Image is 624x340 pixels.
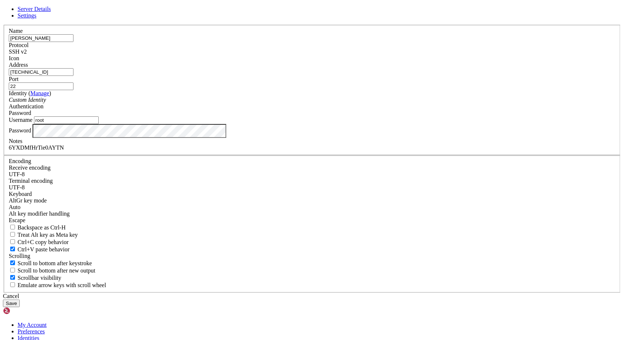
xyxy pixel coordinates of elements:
[10,275,15,280] input: Scrollbar visibility
[9,184,615,191] div: UTF-8
[9,204,615,210] div: Auto
[18,6,51,12] a: Server Details
[9,158,31,164] label: Encoding
[3,3,529,9] x-row: Welcome to Ubuntu 23.10 (GNU/Linux 6.5.0-44-generic x86_64)
[10,225,15,229] input: Backspace as Ctrl-H
[9,217,615,224] div: Escape
[3,28,529,34] x-row: * Support: [URL][DOMAIN_NAME]
[3,46,529,53] x-row: Successfully copied 10.2kB to n8n2_psiconegocios_com_br:/home/node/file.json
[3,22,529,28] x-row: * Management: [URL][DOMAIN_NAME]
[3,65,529,71] x-row: Memory usage: 87%
[10,247,15,251] input: Ctrl+V paste behavior
[10,268,15,273] input: Scroll to bottom after new output
[3,208,529,214] x-row: root@reprotelsrv1:~#
[3,170,529,177] x-row: 3 additional security updates can be applied with ESM Apps.
[3,71,529,77] x-row: Swap usage: 0%
[18,224,66,231] span: Backspace as Ctrl-H
[3,59,529,65] x-row: root@server1:~#
[18,246,69,252] span: Ctrl+V paste behavior
[3,90,529,96] x-row: IPv4 address for enp3s0: [TECHNICAL_ID]
[9,260,92,266] label: Whether to scroll to the bottom on any keystroke.
[18,239,69,245] span: Ctrl+C copy behavior
[3,139,529,146] x-row: Expanded Security Maintenance for Applications is not enabled.
[3,40,529,46] x-row: System information as of [DATE] 11:12:45 AM -03 2025
[9,127,31,134] label: Password
[3,22,529,28] x-row: [1] 1306811
[9,138,22,144] label: Notes
[18,260,92,266] span: Scroll to bottom after keystroke
[9,239,69,245] label: Ctrl-C copies if true, send ^C to host if false. Ctrl-Shift-C sends ^C to host if true, copies if...
[9,171,25,177] span: UTF-8
[18,267,95,274] span: Scroll to bottom after new output
[9,217,25,223] span: Escape
[3,15,529,22] x-row: * Documentation: [URL][DOMAIN_NAME]
[3,71,529,77] x-row: root@ssdlead:~#
[9,204,20,210] span: Auto
[9,82,73,90] input: Port Number
[3,84,529,90] x-row: Users logged in: 0
[9,246,69,252] label: Ctrl+V pastes if true, sends ^V to host if false. Ctrl+Shift+V sends ^V to host if true, pastes i...
[3,96,529,102] x-row: IPv6 address for enp3s0: [TECHNICAL_ID]
[18,232,78,238] span: Treat Alt key as Meta key
[18,275,61,281] span: Scrollbar visibility
[9,117,33,123] label: Username
[9,68,73,76] input: Host Name or IP
[9,165,50,171] label: Set the expected encoding for data received from the host. If the encodings do not match, visual ...
[3,3,529,9] x-row: Welcome to Ubuntu 22.04.5 LTS (GNU/Linux 5.15.0-140-generic x86_64)
[9,232,78,238] label: Whether the Alt key acts as a Meta key or as a distinct Alt key.
[18,12,37,19] a: Settings
[3,40,529,46] x-row: This system has been minimized by removing packages and content that are
[3,53,529,59] x-row: System load: 1.98
[9,184,25,190] span: UTF-8
[9,90,51,96] label: Identity
[86,201,89,208] div: (27, 32)
[3,152,529,158] x-row: 24 updates can be applied immediately.
[3,152,529,158] x-row: 5 updates can be applied immediately.
[3,40,529,46] x-row: [1] 1306898
[9,62,28,68] label: Address
[3,3,529,9] x-row: Welcome to Ubuntu 22.04.5 LTS (GNU/Linux 5.15.0-152-generic x86_64)
[18,322,47,328] a: My Account
[9,253,30,259] label: Scrolling
[9,178,53,184] label: The default terminal encoding. ISO-2022 enables character map translations (like graphics maps). ...
[3,177,529,183] x-row: Learn more about enabling ESM Apps service at [URL][DOMAIN_NAME]
[3,158,529,164] x-row: To see these additional updates run: apt list --upgradable
[9,110,615,116] div: Password
[3,201,529,208] x-row: root@ssdnodes-leoborlot:~#
[9,282,106,288] label: When using the alternative screen buffer, and DECCKM (Application Cursor Keys) is active, mouse w...
[10,260,15,265] input: Scroll to bottom after keystroke
[9,103,44,109] label: Authentication
[3,127,529,133] x-row: [URL][DOMAIN_NAME]
[9,197,47,204] label: Set the expected encoding for data received from the host. If the encodings do not match, visual ...
[3,201,529,208] x-row: Last login: [DATE] from [TECHNICAL_ID]
[3,170,529,177] x-row: 2 additional security updates can be applied with ESM Apps.
[10,232,15,237] input: Treat Alt key as Meta key
[9,191,32,197] label: Keyboard
[3,293,621,300] div: Cancel
[3,195,529,201] x-row: *** System restart required ***
[9,275,61,281] label: The vertical scrollbar mode.
[9,49,615,55] div: SSH v2
[18,328,45,335] a: Preferences
[3,115,529,121] x-row: just raised the bar for easy, resilient and secure K8s cluster deployment.
[3,28,529,34] x-row: Successfully copied 2MB to n8n2_psiconegocios_com_br:/home/node/file.json
[3,65,529,71] x-row: Memory usage: 7%
[3,59,529,65] x-row: To restore this content, you can run the 'unminimize' command.
[3,15,529,22] x-row: n8n import:credentials --input="/home/node/file.json"
[9,110,31,116] span: Password
[9,55,19,61] label: Icon
[29,90,51,96] span: ( )
[3,77,529,84] x-row: Processes: 1261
